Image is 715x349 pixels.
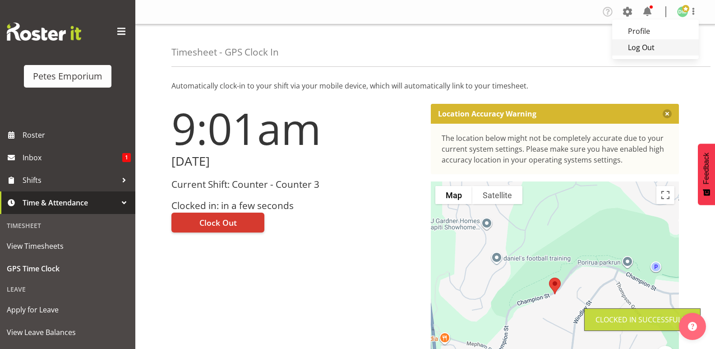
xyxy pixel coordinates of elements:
span: Time & Attendance [23,196,117,209]
img: help-xxl-2.png [688,322,697,331]
button: Feedback - Show survey [698,144,715,205]
a: GPS Time Clock [2,257,133,280]
span: View Timesheets [7,239,129,253]
button: Close message [663,109,672,118]
div: Timesheet [2,216,133,235]
h4: Timesheet - GPS Clock In [171,47,279,57]
a: View Timesheets [2,235,133,257]
span: Shifts [23,173,117,187]
button: Show street map [435,186,472,204]
img: Rosterit website logo [7,23,81,41]
a: Apply for Leave [2,298,133,321]
span: Feedback [702,153,710,184]
h2: [DATE] [171,154,420,168]
span: Roster [23,128,131,142]
img: david-mcauley697.jpg [677,6,688,17]
div: The location below might not be completely accurate due to your current system settings. Please m... [442,133,669,165]
button: Clock Out [171,213,264,233]
span: GPS Time Clock [7,262,129,275]
span: 1 [122,153,131,162]
span: Apply for Leave [7,303,129,316]
h3: Clocked in: in a few seconds [171,200,420,211]
h1: 9:01am [171,104,420,153]
a: Log Out [612,39,699,56]
a: View Leave Balances [2,321,133,344]
button: Show satellite imagery [472,186,522,204]
span: Clock Out [199,217,237,228]
span: Inbox [23,151,122,164]
a: Profile [612,23,699,39]
div: Clocked in Successfully [595,314,689,325]
h3: Current Shift: Counter - Counter 3 [171,179,420,190]
span: View Leave Balances [7,326,129,339]
p: Location Accuracy Warning [438,109,536,118]
div: Leave [2,280,133,298]
p: Automatically clock-in to your shift via your mobile device, which will automatically link to you... [171,80,679,91]
div: Petes Emporium [33,70,102,83]
button: Toggle fullscreen view [656,186,674,204]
